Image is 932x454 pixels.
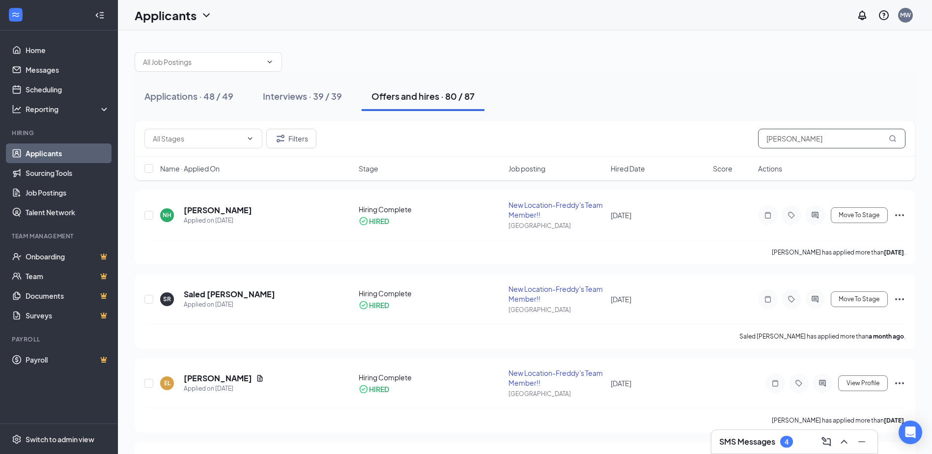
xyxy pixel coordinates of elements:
span: Stage [359,164,378,173]
b: a month ago [869,333,904,340]
svg: Analysis [12,104,22,114]
input: All Stages [153,133,242,144]
div: HIRED [369,216,389,226]
svg: CheckmarkCircle [359,384,368,394]
p: [PERSON_NAME] has applied more than . [772,416,905,425]
svg: Document [256,374,264,382]
h5: Saled [PERSON_NAME] [184,289,275,300]
a: DocumentsCrown [26,286,110,306]
input: Search in offers and hires [758,129,905,148]
a: Applicants [26,143,110,163]
div: Reporting [26,104,110,114]
svg: ChevronDown [246,135,254,142]
svg: Tag [793,379,805,387]
div: SR [163,295,171,303]
svg: CheckmarkCircle [359,300,368,310]
a: Job Postings [26,183,110,202]
div: New Location-Freddy's Team Member!! [508,368,605,388]
svg: ComposeMessage [820,436,832,448]
svg: ActiveChat [817,379,828,387]
div: [GEOGRAPHIC_DATA] [508,390,605,398]
h3: SMS Messages [719,436,775,447]
a: Talent Network [26,202,110,222]
svg: Notifications [856,9,868,21]
div: HIRED [369,384,389,394]
b: [DATE] [884,417,904,424]
span: Score [713,164,733,173]
div: Switch to admin view [26,434,94,444]
svg: WorkstreamLogo [11,10,21,20]
span: Job posting [508,164,545,173]
svg: Tag [786,211,797,219]
div: Hiring Complete [359,288,503,298]
div: New Location-Freddy's Team Member!! [508,284,605,304]
div: 4 [785,438,789,446]
button: Move To Stage [831,207,888,223]
div: [GEOGRAPHIC_DATA] [508,222,605,230]
svg: Minimize [856,436,868,448]
div: NH [163,211,171,219]
a: Messages [26,60,110,80]
span: [DATE] [611,295,631,304]
h5: [PERSON_NAME] [184,373,252,384]
a: OnboardingCrown [26,247,110,266]
a: Scheduling [26,80,110,99]
span: Actions [758,164,782,173]
svg: Ellipses [894,377,905,389]
svg: Collapse [95,10,105,20]
div: Hiring Complete [359,372,503,382]
svg: ChevronDown [200,9,212,21]
div: Applications · 48 / 49 [144,90,233,102]
div: Interviews · 39 / 39 [263,90,342,102]
div: [GEOGRAPHIC_DATA] [508,306,605,314]
button: Filter Filters [266,129,316,148]
svg: ActiveChat [809,211,821,219]
svg: Settings [12,434,22,444]
svg: ActiveChat [809,295,821,303]
p: [PERSON_NAME] has applied more than . [772,248,905,256]
div: Hiring Complete [359,204,503,214]
svg: Note [762,211,774,219]
svg: ChevronUp [838,436,850,448]
svg: QuestionInfo [878,9,890,21]
svg: CheckmarkCircle [359,216,368,226]
div: Applied on [DATE] [184,384,264,394]
span: Hired Date [611,164,645,173]
svg: MagnifyingGlass [889,135,897,142]
a: Sourcing Tools [26,163,110,183]
div: EL [164,379,170,387]
svg: Note [769,379,781,387]
svg: ChevronDown [266,58,274,66]
div: Payroll [12,335,108,343]
a: SurveysCrown [26,306,110,325]
div: Team Management [12,232,108,240]
div: Hiring [12,129,108,137]
svg: Tag [786,295,797,303]
button: Minimize [854,434,870,450]
b: [DATE] [884,249,904,256]
span: View Profile [847,380,879,387]
button: ComposeMessage [819,434,834,450]
div: MW [900,11,911,19]
svg: Ellipses [894,293,905,305]
h5: [PERSON_NAME] [184,205,252,216]
button: View Profile [838,375,888,391]
div: HIRED [369,300,389,310]
div: Offers and hires · 80 / 87 [371,90,475,102]
div: Applied on [DATE] [184,216,252,226]
span: [DATE] [611,211,631,220]
a: PayrollCrown [26,350,110,369]
a: Home [26,40,110,60]
span: Move To Stage [839,212,879,219]
div: New Location-Freddy's Team Member!! [508,200,605,220]
svg: Filter [275,133,286,144]
h1: Applicants [135,7,197,24]
div: Applied on [DATE] [184,300,275,310]
span: Name · Applied On [160,164,220,173]
svg: Ellipses [894,209,905,221]
button: Move To Stage [831,291,888,307]
button: ChevronUp [836,434,852,450]
svg: Note [762,295,774,303]
a: TeamCrown [26,266,110,286]
input: All Job Postings [143,57,262,67]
